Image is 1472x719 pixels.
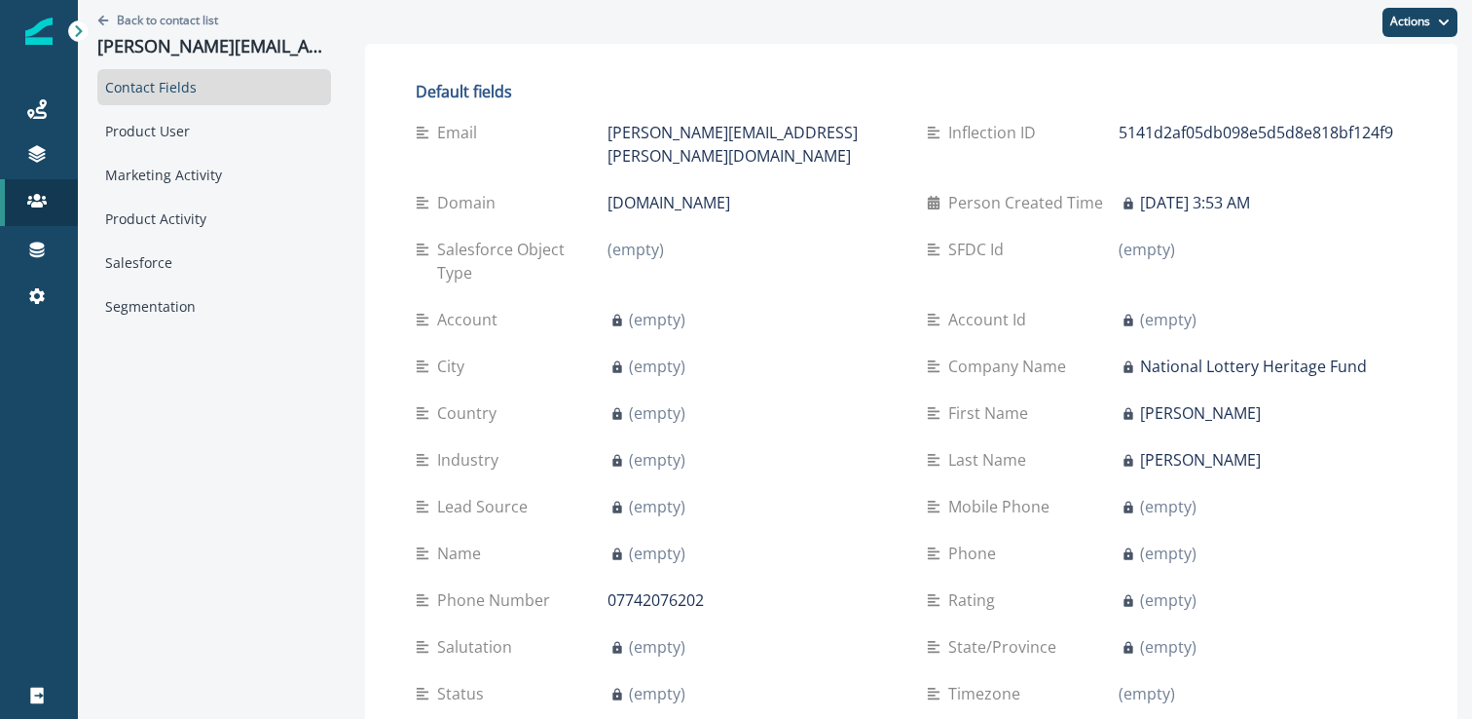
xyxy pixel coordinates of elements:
[97,12,218,28] button: Go back
[1119,238,1175,261] p: (empty)
[97,113,331,149] div: Product User
[1119,682,1175,705] p: (empty)
[1119,121,1393,144] p: 5141d2af05db098e5d5d8e818bf124f9
[437,542,489,565] p: Name
[948,401,1036,425] p: First Name
[948,355,1074,378] p: Company Name
[437,401,504,425] p: Country
[1140,448,1261,472] p: [PERSON_NAME]
[1382,8,1457,37] button: Actions
[437,238,607,284] p: Salesforce Object Type
[437,308,505,331] p: Account
[629,401,685,425] p: (empty)
[437,588,558,612] p: Phone Number
[629,495,685,518] p: (empty)
[1140,495,1196,518] p: (empty)
[437,191,503,214] p: Domain
[437,495,535,518] p: Lead Source
[607,191,730,214] p: [DOMAIN_NAME]
[629,682,685,705] p: (empty)
[1140,588,1196,612] p: (empty)
[607,121,896,168] p: [PERSON_NAME][EMAIL_ADDRESS][PERSON_NAME][DOMAIN_NAME]
[629,542,685,565] p: (empty)
[1140,308,1196,331] p: (empty)
[948,121,1044,144] p: Inflection ID
[97,69,331,105] div: Contact Fields
[437,682,492,705] p: Status
[1140,191,1250,214] p: [DATE] 3:53 AM
[948,682,1028,705] p: Timezone
[948,191,1111,214] p: Person Created Time
[1140,401,1261,425] p: [PERSON_NAME]
[948,495,1057,518] p: Mobile Phone
[629,308,685,331] p: (empty)
[437,448,506,472] p: Industry
[1140,542,1196,565] p: (empty)
[25,18,53,45] img: Inflection
[1140,635,1196,659] p: (empty)
[629,635,685,659] p: (empty)
[607,238,664,261] p: (empty)
[437,121,485,144] p: Email
[416,83,1407,101] h2: Default fields
[629,355,685,378] p: (empty)
[437,635,520,659] p: Salutation
[97,36,331,57] p: [PERSON_NAME][EMAIL_ADDRESS][PERSON_NAME][DOMAIN_NAME]
[1140,355,1367,378] p: National Lottery Heritage Fund
[117,12,218,28] p: Back to contact list
[948,448,1034,472] p: Last Name
[948,238,1012,261] p: SFDC Id
[948,588,1003,612] p: Rating
[97,288,331,324] div: Segmentation
[437,355,472,378] p: City
[948,542,1004,565] p: Phone
[97,245,331,281] div: Salesforce
[607,588,704,612] p: 07742076202
[948,635,1064,659] p: State/Province
[97,157,331,193] div: Marketing Activity
[97,201,331,237] div: Product Activity
[948,308,1034,331] p: Account Id
[629,448,685,472] p: (empty)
